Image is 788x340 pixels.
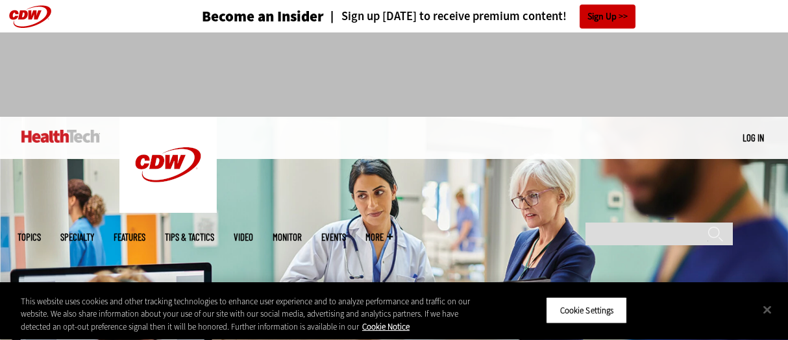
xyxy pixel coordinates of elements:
a: Video [234,232,253,242]
a: Features [114,232,145,242]
a: Log in [743,132,764,143]
button: Cookie Settings [546,297,627,324]
a: Become an Insider [153,9,324,24]
div: User menu [743,131,764,145]
a: MonITor [273,232,302,242]
button: Close [753,295,782,324]
a: More information about your privacy [362,321,410,332]
iframe: advertisement [158,45,630,104]
span: Specialty [60,232,94,242]
img: Home [21,130,100,143]
span: Topics [18,232,41,242]
a: CDW [119,202,217,216]
div: This website uses cookies and other tracking technologies to enhance user experience and to analy... [21,295,473,334]
span: More [365,232,393,242]
a: Events [321,232,346,242]
img: Home [119,117,217,213]
a: Tips & Tactics [165,232,214,242]
h3: Become an Insider [202,9,324,24]
a: Sign Up [580,5,635,29]
a: Sign up [DATE] to receive premium content! [324,10,567,23]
